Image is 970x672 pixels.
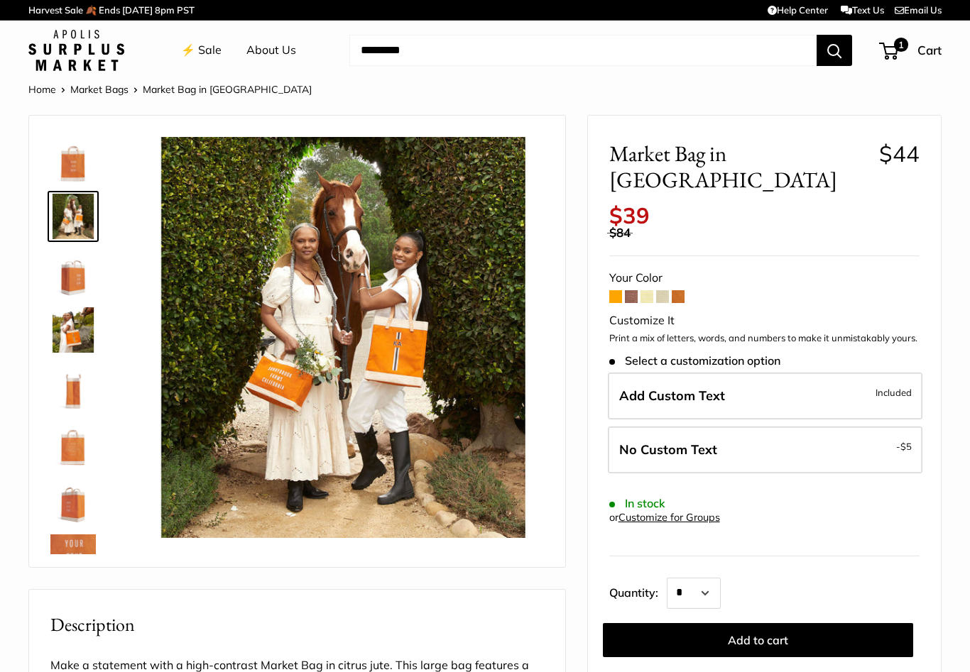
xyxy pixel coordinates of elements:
[609,354,780,368] span: Select a customization option
[603,623,913,657] button: Add to cart
[246,40,296,61] a: About Us
[50,478,96,523] img: Market Bag in Citrus
[50,194,96,239] img: Market Bag in Citrus
[48,304,99,356] a: Market Bag in Citrus
[28,30,124,71] img: Apolis: Surplus Market
[609,225,631,240] span: $84
[619,387,725,404] span: Add Custom Text
[70,83,129,96] a: Market Bags
[917,43,942,57] span: Cart
[768,4,828,16] a: Help Center
[900,441,912,452] span: $5
[50,250,96,296] img: Market Bag in Citrus
[48,134,99,185] a: description_Make it yours with custom, printed text.
[50,534,96,580] img: description_Custom printed text with eco-friendly ink.
[143,83,312,96] span: Market Bag in [GEOGRAPHIC_DATA]
[895,4,942,16] a: Email Us
[817,35,852,66] button: Search
[841,4,884,16] a: Text Us
[609,202,650,229] span: $39
[48,361,99,412] a: description_13" wide, 18" high, 8" deep; handles: 3.5"
[894,38,908,52] span: 1
[48,531,99,583] a: description_Custom printed text with eco-friendly ink.
[609,331,920,346] p: Print a mix of letters, words, and numbers to make it unmistakably yours.
[50,364,96,409] img: description_13" wide, 18" high, 8" deep; handles: 3.5"
[48,475,99,526] a: Market Bag in Citrus
[609,497,665,510] span: In stock
[50,421,96,466] img: description_Seal of authenticity printed on the backside of every bag.
[48,418,99,469] a: description_Seal of authenticity printed on the backside of every bag.
[349,35,817,66] input: Search...
[28,83,56,96] a: Home
[609,310,920,331] div: Customize It
[609,573,667,609] label: Quantity:
[879,140,920,167] span: $44
[181,40,222,61] a: ⚡️ Sale
[608,373,922,419] label: Add Custom Text
[50,611,544,639] h2: Description
[881,39,942,62] a: 1 Cart
[609,141,868,193] span: Market Bag in [GEOGRAPHIC_DATA]
[609,268,920,289] div: Your Color
[28,80,312,99] nav: Breadcrumb
[48,191,99,242] a: Market Bag in Citrus
[876,384,912,401] span: Included
[48,248,99,299] a: Market Bag in Citrus
[50,307,96,353] img: Market Bag in Citrus
[618,511,720,524] a: Customize for Groups
[50,137,96,182] img: description_Make it yours with custom, printed text.
[896,438,912,455] span: -
[608,426,922,473] label: Leave Blank
[609,508,720,527] div: or
[143,137,544,538] img: Market Bag in Citrus
[619,441,717,458] span: No Custom Text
